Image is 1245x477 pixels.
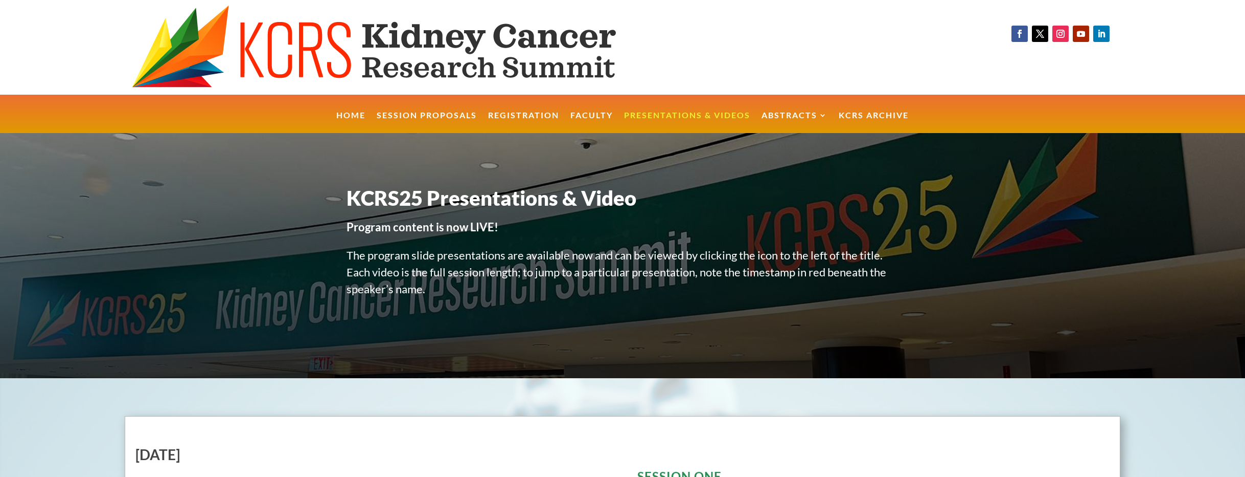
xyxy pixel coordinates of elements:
strong: Program content is now LIVE! [347,220,498,234]
a: Follow on Facebook [1011,26,1028,42]
a: Follow on Youtube [1073,26,1089,42]
a: Follow on LinkedIn [1093,26,1110,42]
a: Follow on X [1032,26,1048,42]
a: Session Proposals [377,112,477,134]
img: KCRS generic logo wide [132,5,676,90]
a: Registration [488,112,559,134]
a: Faculty [570,112,613,134]
a: Home [336,112,365,134]
a: Follow on Instagram [1052,26,1069,42]
a: KCRS Archive [839,112,909,134]
p: The program slide presentations are available now and can be viewed by clicking the icon to the l... [347,247,898,309]
a: Abstracts [762,112,827,134]
h2: [DATE] [135,447,608,467]
span: KCRS25 Presentations & Video [347,186,636,210]
a: Presentations & Videos [624,112,750,134]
